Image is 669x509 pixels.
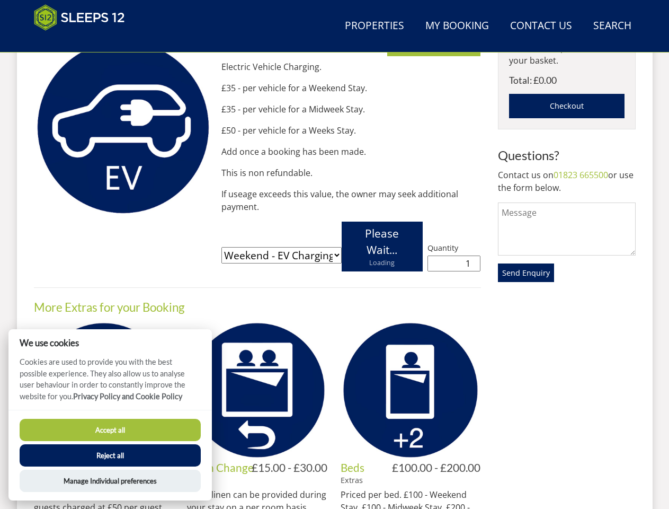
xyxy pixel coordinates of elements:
p: You have no products in your basket. [509,41,625,67]
p: £35 - per vehicle for a Midweek Stay. [221,103,481,116]
p: £50 - per vehicle for a Weeks Stay. [221,124,481,137]
h1: EV [221,38,481,52]
a: Properties [341,14,408,38]
a: Checkout [509,94,625,118]
button: Send Enquiry [498,264,554,282]
img: Beds [341,320,480,460]
h3: Questions? [498,148,636,162]
h2: We use cookies [8,338,212,348]
a: Linen Change [187,461,254,474]
p: If useage exceeds this value, the owner may seek additional payment. [221,188,481,213]
a: Privacy Policy and Cookie Policy [73,392,182,401]
button: Manage Individual preferences [20,470,201,492]
h4: Total: £0.00 [509,75,625,85]
small: Loading [350,258,414,268]
p: Cookies are used to provide you with the best possible experience. They also allow us to analyse ... [8,356,212,410]
img: Sleeps 12 [34,4,125,31]
a: Beds [341,461,364,474]
a: Extras [341,475,363,485]
button: Accept all [20,419,201,441]
iframe: Customer reviews powered by Trustpilot [29,37,140,46]
p: £35 - per vehicle for a Weekend Stay. [221,82,481,94]
button: Please Wait...Loading [342,222,423,271]
p: Electric Vehicle Charging. [221,60,481,73]
img: Linen Change [187,320,327,460]
a: Search [589,14,636,38]
a: My Booking [421,14,493,38]
button: Reject all [20,444,201,467]
h4: £15.00 - £30.00 [252,462,327,474]
p: This is non refundable. [221,166,481,179]
img: EV [34,38,213,217]
p: Add once a booking has been made. [221,145,481,158]
a: 01823 665500 [554,169,608,181]
span: Please Wait... [365,226,399,257]
h4: £100.00 - £200.00 [392,462,480,474]
p: Contact us on or use the form below. [498,169,636,194]
label: Quantity [427,242,480,254]
img: Day Guests [34,320,174,460]
a: Contact Us [506,14,576,38]
span: Send Enquiry [502,268,550,278]
a: More Extras for your Booking [34,300,184,314]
